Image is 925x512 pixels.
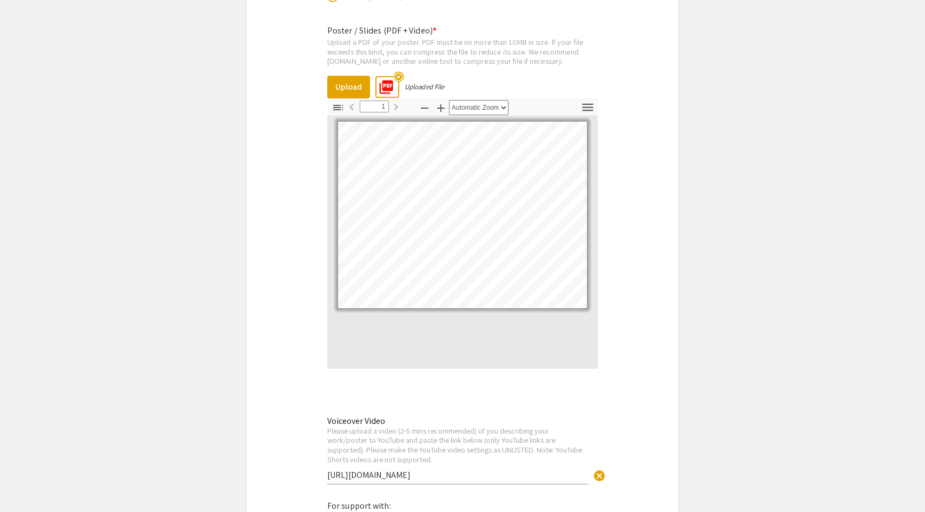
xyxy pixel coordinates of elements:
span: cancel [593,469,606,482]
button: Zoom In [432,100,450,116]
button: Next Page [387,99,405,115]
span: For support with: [327,500,391,511]
mat-label: Poster / Slides (PDF + Video) [327,25,437,36]
div: Upload a PDF of your poster. PDF must be no more than 10MB in size. If your file exceeds this lim... [327,37,598,66]
div: Please upload a video (2-5 mins recommended) of you describing your work/poster to YouTube and pa... [327,426,589,464]
iframe: Chat [8,463,46,504]
mat-icon: highlight_off [393,71,404,82]
select: Zoom [449,100,508,115]
input: Page [360,101,389,112]
button: Zoom Out [415,100,434,116]
div: Page 1 [333,117,592,313]
div: Uploaded File [405,82,444,91]
input: Type Here [327,469,589,481]
button: Clear [589,464,610,486]
button: Tools [578,100,597,116]
mat-icon: picture_as_pdf [375,76,391,92]
mat-label: Voiceover Video [327,415,385,427]
button: Upload [327,76,370,98]
button: Previous Page [342,99,361,115]
button: Toggle Sidebar [329,100,347,116]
